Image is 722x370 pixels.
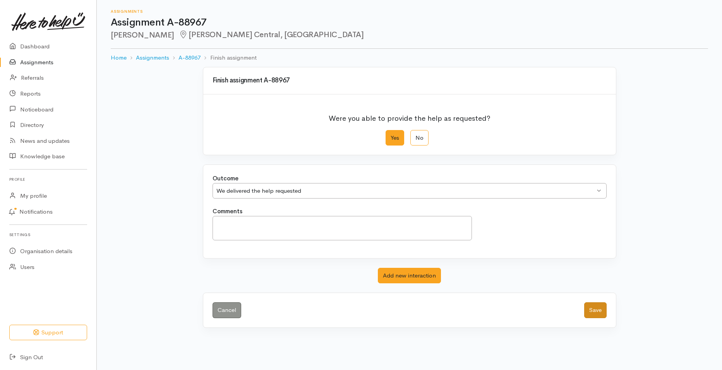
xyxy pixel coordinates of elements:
h6: Profile [9,174,87,185]
h3: Finish assignment A-88967 [213,77,607,84]
a: Home [111,53,127,62]
label: No [410,130,429,146]
label: Yes [386,130,404,146]
h6: Assignments [111,9,708,14]
button: Add new interaction [378,268,441,284]
a: Cancel [213,302,241,318]
button: Support [9,325,87,341]
a: Assignments [136,53,169,62]
li: Finish assignment [201,53,256,62]
h6: Settings [9,230,87,240]
p: Were you able to provide the help as requested? [329,108,490,124]
h1: Assignment A-88967 [111,17,708,28]
button: Save [584,302,607,318]
h2: [PERSON_NAME] [111,31,708,39]
nav: breadcrumb [111,49,708,67]
label: Outcome [213,174,238,183]
label: Comments [213,207,242,216]
div: We delivered the help requested [216,187,595,195]
a: A-88967 [178,53,201,62]
span: [PERSON_NAME] Central, [GEOGRAPHIC_DATA] [179,30,364,39]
